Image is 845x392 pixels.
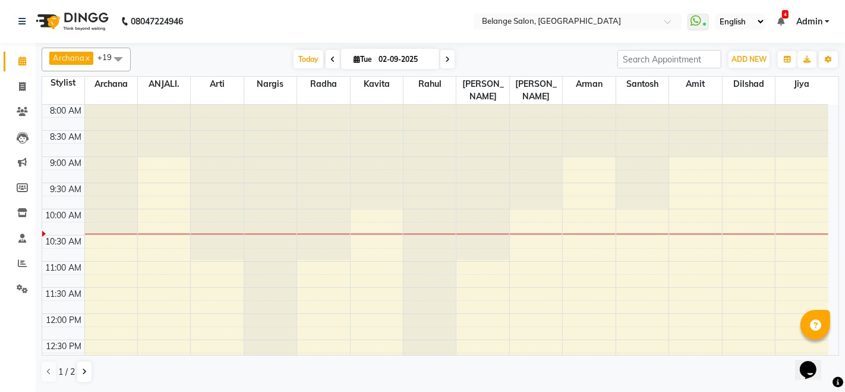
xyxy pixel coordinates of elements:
[58,366,75,378] span: 1 / 2
[131,5,183,38] b: 08047224946
[563,77,615,92] span: Arman
[297,77,349,92] span: Radha
[375,51,434,68] input: 2025-09-02
[84,53,90,62] a: x
[191,77,243,92] span: Arti
[510,77,562,104] span: [PERSON_NAME]
[97,52,121,62] span: +19
[723,77,775,92] span: dilshad
[53,53,84,62] span: Archana
[669,77,721,92] span: Amit
[729,51,770,68] button: ADD NEW
[48,157,84,170] div: 9:00 AM
[351,77,403,92] span: Kavita
[44,340,84,353] div: 12:30 PM
[294,50,323,68] span: Today
[777,16,784,27] a: 4
[456,77,509,104] span: [PERSON_NAME]
[44,314,84,327] div: 12:00 PM
[351,55,375,64] span: Tue
[782,10,789,18] span: 4
[48,105,84,117] div: 8:00 AM
[732,55,767,64] span: ADD NEW
[30,5,112,38] img: logo
[617,50,721,68] input: Search Appointment
[796,15,822,28] span: Admin
[138,77,190,92] span: ANJALI.
[616,77,669,92] span: Santosh
[403,77,456,92] span: Rahul
[43,236,84,248] div: 10:30 AM
[48,131,84,143] div: 8:30 AM
[85,77,137,92] span: Archana
[43,288,84,300] div: 11:30 AM
[775,77,828,92] span: Jiya
[244,77,297,92] span: Nargis
[795,344,833,380] iframe: chat widget
[43,262,84,274] div: 11:00 AM
[42,77,84,89] div: Stylist
[48,183,84,196] div: 9:30 AM
[43,209,84,222] div: 10:00 AM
